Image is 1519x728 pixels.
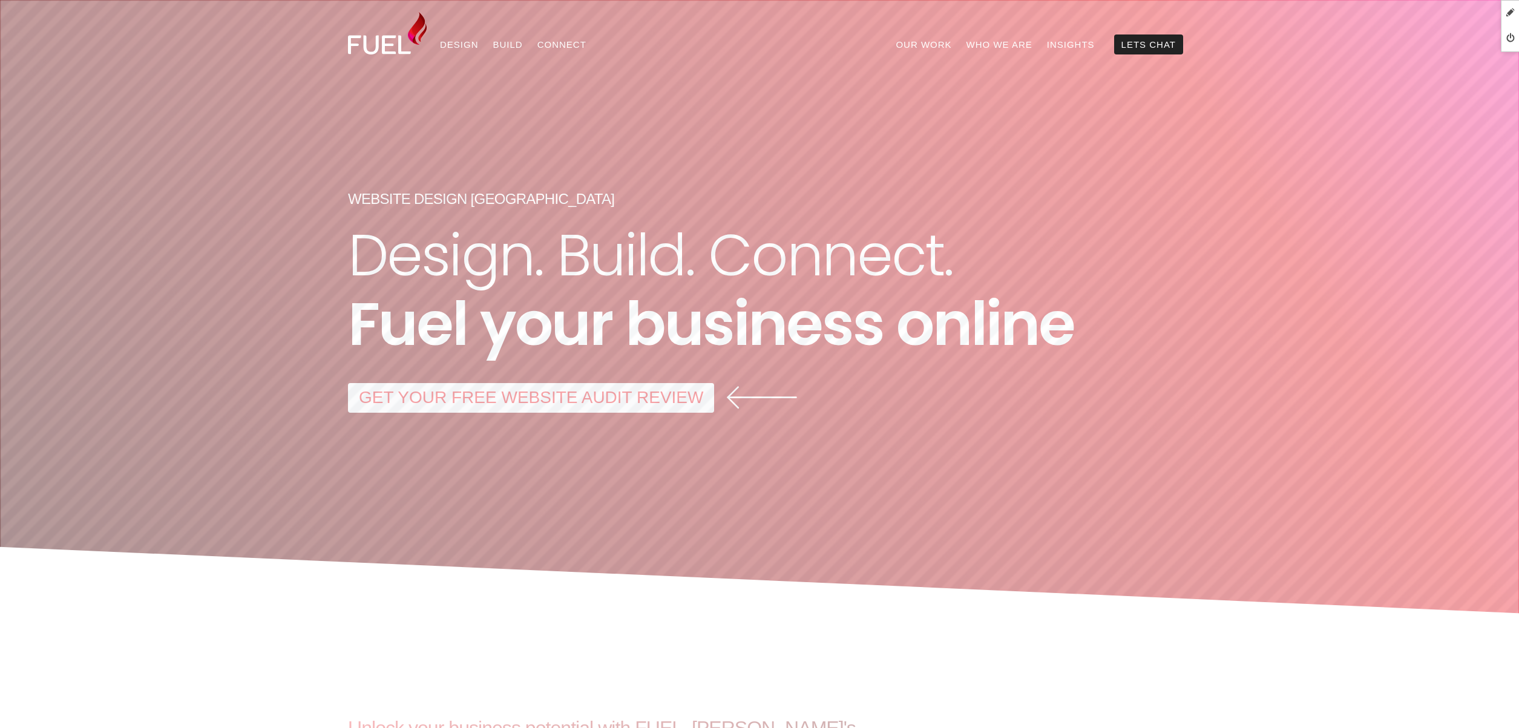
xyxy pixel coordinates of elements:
[1114,34,1183,54] a: Lets Chat
[530,34,594,54] a: Connect
[433,34,486,54] a: Design
[348,12,427,54] img: Fuel Design Ltd - Website design and development company in North Shore, Auckland
[1040,34,1102,54] a: Insights
[486,34,530,54] a: Build
[888,34,959,54] a: Our Work
[959,34,1040,54] a: Who We Are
